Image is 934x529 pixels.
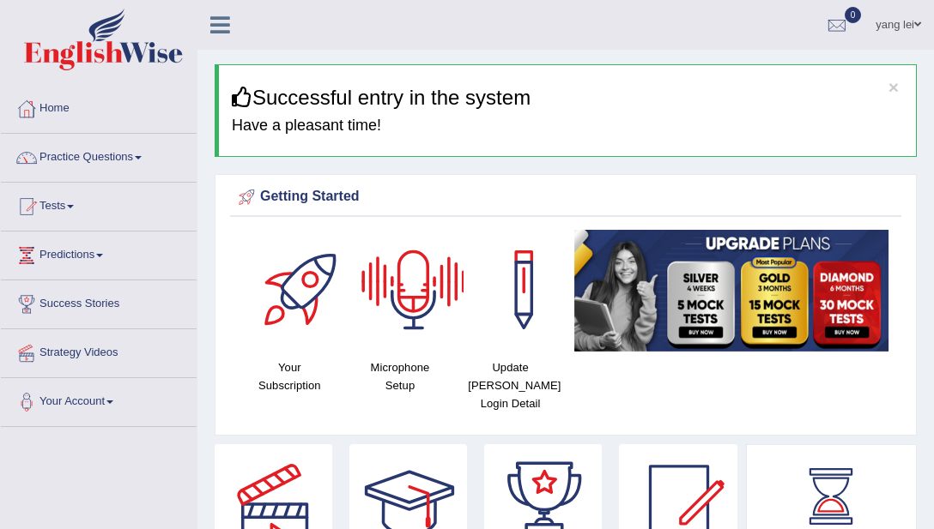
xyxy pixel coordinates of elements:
img: small5.jpg [574,230,889,352]
a: Home [1,85,197,128]
a: Practice Questions [1,134,197,177]
h4: Update [PERSON_NAME] Login Detail [464,358,557,412]
button: × [889,78,899,96]
div: Getting Started [234,184,897,210]
h3: Successful entry in the system [232,87,903,109]
a: Predictions [1,231,197,274]
span: 0 [845,7,862,23]
a: Strategy Videos [1,329,197,372]
a: Tests [1,183,197,225]
a: Your Account [1,378,197,421]
a: Success Stories [1,280,197,323]
h4: Microphone Setup [354,358,447,394]
h4: Your Subscription [243,358,337,394]
h4: Have a pleasant time! [232,117,903,135]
